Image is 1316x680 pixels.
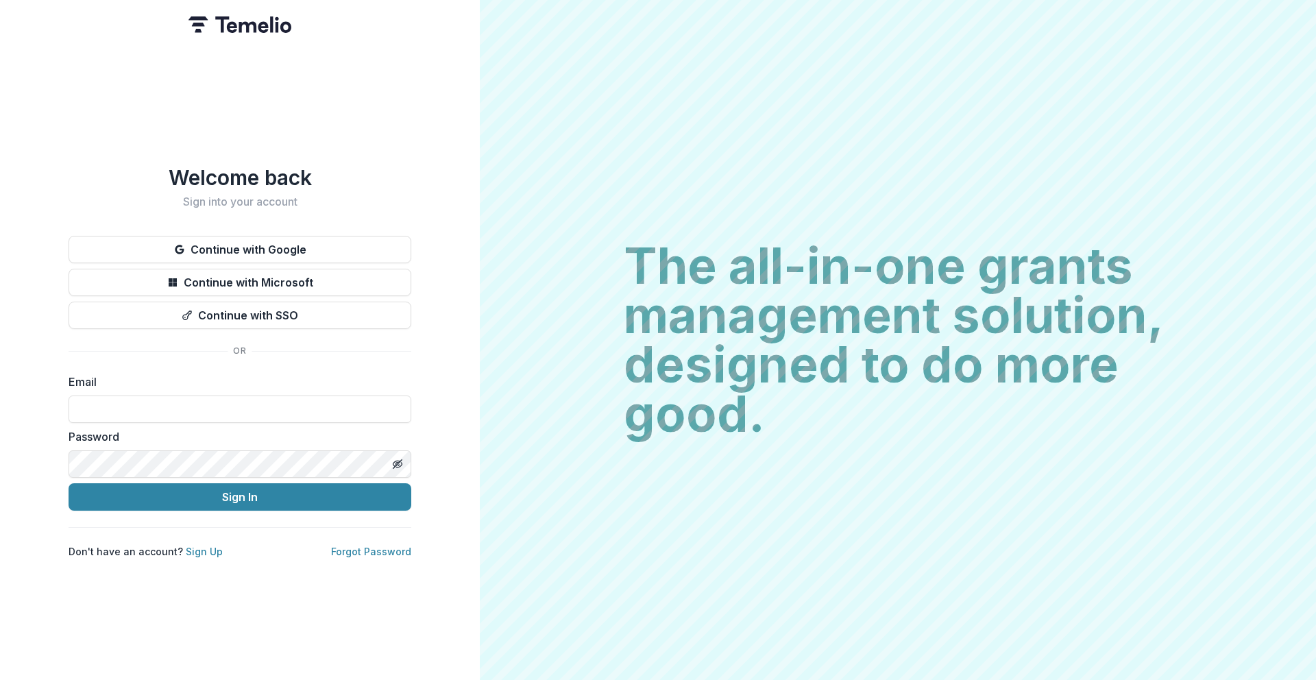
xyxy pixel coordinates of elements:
label: Password [69,428,403,445]
button: Continue with Google [69,236,411,263]
a: Forgot Password [331,546,411,557]
h1: Welcome back [69,165,411,190]
h2: Sign into your account [69,195,411,208]
button: Continue with SSO [69,302,411,329]
a: Sign Up [186,546,223,557]
button: Sign In [69,483,411,511]
button: Toggle password visibility [387,453,409,475]
label: Email [69,374,403,390]
p: Don't have an account? [69,544,223,559]
button: Continue with Microsoft [69,269,411,296]
img: Temelio [188,16,291,33]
